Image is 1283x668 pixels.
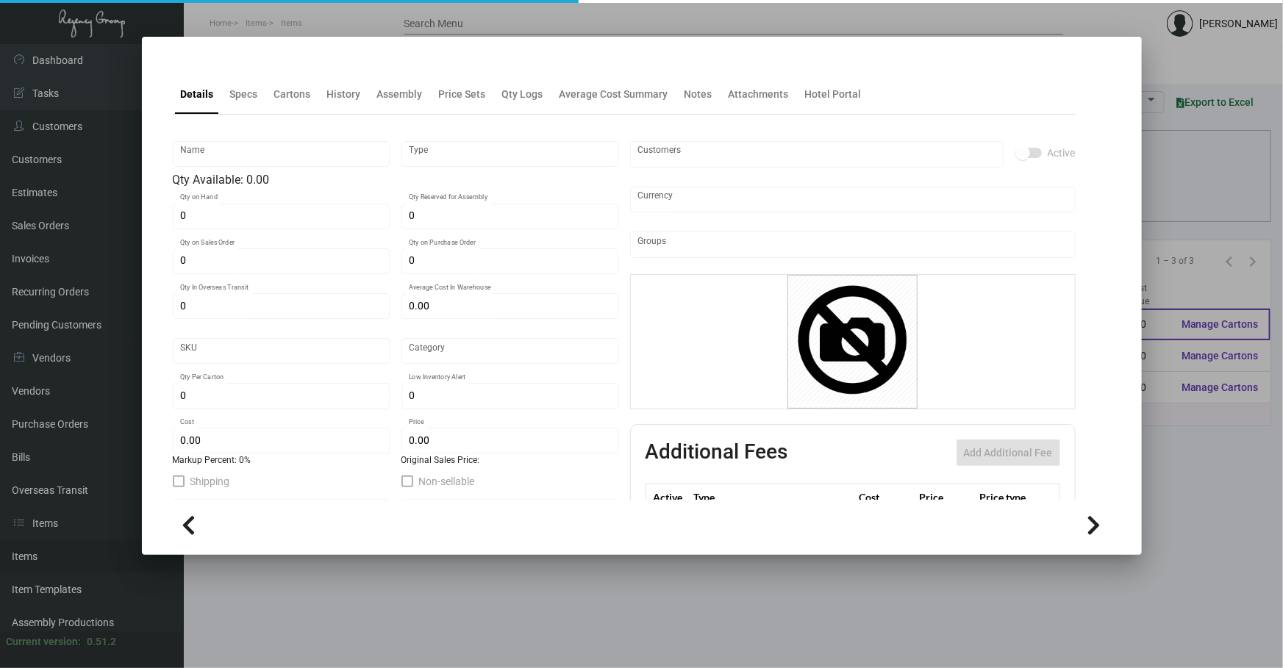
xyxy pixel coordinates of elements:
div: Details [181,87,214,102]
th: Price [915,484,976,510]
div: 0.51.2 [87,634,116,650]
span: Shipping [190,473,230,490]
h2: Additional Fees [646,439,788,466]
span: Non-sellable [419,473,475,490]
button: Add Additional Fee [957,439,1060,466]
div: Qty Logs [502,87,543,102]
div: Notes [685,87,712,102]
div: Cartons [274,87,311,102]
div: History [327,87,361,102]
th: Type [690,484,855,510]
div: Qty Available: 0.00 [173,171,618,189]
div: Assembly [377,87,423,102]
div: Attachments [729,87,789,102]
div: Specs [230,87,258,102]
span: Active [1048,144,1076,162]
th: Active [646,484,690,510]
div: Current version: [6,634,81,650]
input: Add new.. [637,148,996,160]
span: Add Additional Fee [964,447,1053,459]
th: Price type [976,484,1042,510]
div: Hotel Portal [805,87,862,102]
div: Price Sets [439,87,486,102]
div: Average Cost Summary [560,87,668,102]
input: Add new.. [637,239,1068,251]
th: Cost [855,484,915,510]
